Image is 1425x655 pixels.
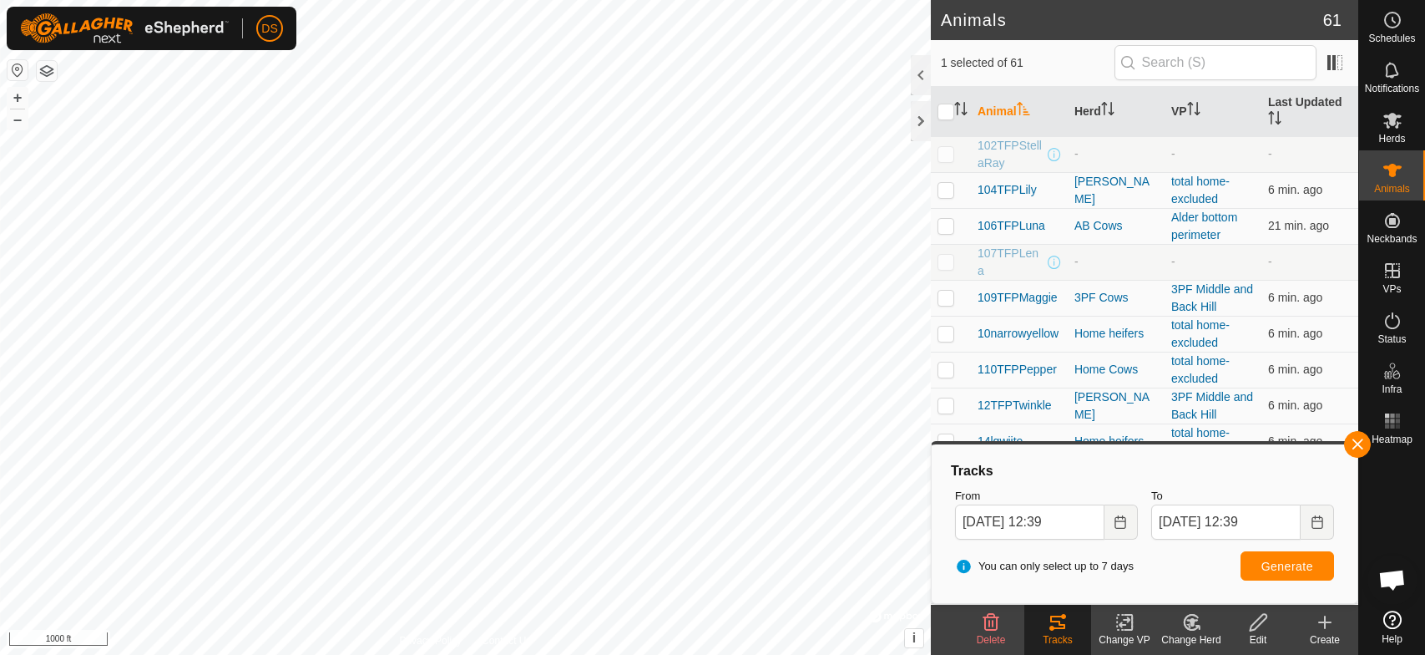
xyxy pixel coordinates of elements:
span: Generate [1261,560,1313,573]
div: Change VP [1091,632,1158,647]
div: [PERSON_NAME] [1074,173,1158,208]
div: Tracks [1024,632,1091,647]
button: i [905,629,923,647]
span: Oct 8, 2025, 11:02 PM [1268,363,1322,376]
div: [PERSON_NAME] [1074,604,1158,639]
span: You can only select up to 7 days [955,558,1134,575]
span: 107TFPLena [978,245,1044,280]
span: Status [1377,334,1406,344]
div: Home heifers [1074,433,1158,450]
th: VP [1165,87,1261,137]
span: Animals [1374,184,1410,194]
a: Alder bottom perimeter [1171,211,1237,241]
span: Oct 8, 2025, 11:02 PM [1268,434,1322,448]
div: [PERSON_NAME] [1074,388,1158,424]
span: VPs [1382,284,1401,294]
p-sorticon: Activate to sort [1268,114,1281,127]
a: Contact Us [482,633,531,648]
a: 3PF Middle and Back Hill [1171,282,1253,313]
a: Help [1359,604,1425,651]
span: 14lgwjite [978,433,1023,450]
a: total home-excluded [1171,354,1230,385]
span: Heatmap [1372,434,1412,444]
div: AB Cows [1074,217,1158,235]
span: Notifications [1365,84,1419,94]
p-sorticon: Activate to sort [954,104,968,118]
span: Oct 8, 2025, 11:02 PM [1268,399,1322,412]
div: Create [1291,632,1358,647]
span: Oct 8, 2025, 11:02 PM [1268,291,1322,304]
div: 3PF Cows [1074,289,1158,307]
button: Generate [1241,551,1334,581]
div: Edit [1225,632,1291,647]
th: Animal [971,87,1068,137]
button: Reset Map [8,60,28,80]
span: - [1268,255,1272,268]
span: Oct 8, 2025, 11:02 PM [1268,327,1322,340]
div: Home heifers [1074,325,1158,343]
span: Help [1382,634,1402,644]
div: Open chat [1367,555,1417,605]
a: total home-excluded [1171,426,1230,457]
span: Herds [1378,134,1405,144]
span: Infra [1382,384,1402,394]
p-sorticon: Activate to sort [1187,104,1200,118]
span: Delete [977,634,1006,646]
a: 3PF Middle and Back Hill [1171,390,1253,421]
span: 110TFPPepper [978,361,1057,378]
p-sorticon: Activate to sort [1017,104,1030,118]
span: 12TFPTwinkle [978,397,1052,414]
span: 106TFPLuna [978,217,1045,235]
a: total home-excluded [1171,175,1230,206]
span: 61 [1323,8,1342,33]
div: - [1074,145,1158,163]
span: i [912,631,916,645]
p-sorticon: Activate to sort [1101,104,1114,118]
label: From [955,488,1138,505]
button: + [8,88,28,108]
div: Change Herd [1158,632,1225,647]
th: Herd [1068,87,1165,137]
span: 109TFPMaggie [978,289,1058,307]
span: Neckbands [1367,234,1417,244]
label: To [1151,488,1334,505]
button: Map Layers [37,61,57,81]
span: 10narrowyellow [978,325,1059,343]
button: Choose Date [1104,505,1138,540]
button: Choose Date [1301,505,1334,540]
span: 1 selected of 61 [941,54,1114,72]
img: Gallagher Logo [20,13,229,43]
span: 104TFPLily [978,181,1037,199]
input: Search (S) [1114,45,1316,80]
div: Home Cows [1074,361,1158,378]
div: Tracks [948,461,1341,481]
span: Oct 8, 2025, 11:02 PM [1268,183,1322,196]
div: - [1074,253,1158,271]
span: Oct 8, 2025, 10:47 PM [1268,219,1329,232]
app-display-virtual-paddock-transition: - [1171,147,1175,160]
span: Schedules [1368,33,1415,43]
th: Last Updated [1261,87,1358,137]
a: Privacy Policy [399,633,462,648]
span: 102TFPStellaRay [978,137,1044,172]
span: - [1268,147,1272,160]
button: – [8,109,28,129]
span: DS [261,20,277,38]
a: total home-excluded [1171,318,1230,349]
h2: Animals [941,10,1323,30]
app-display-virtual-paddock-transition: - [1171,255,1175,268]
